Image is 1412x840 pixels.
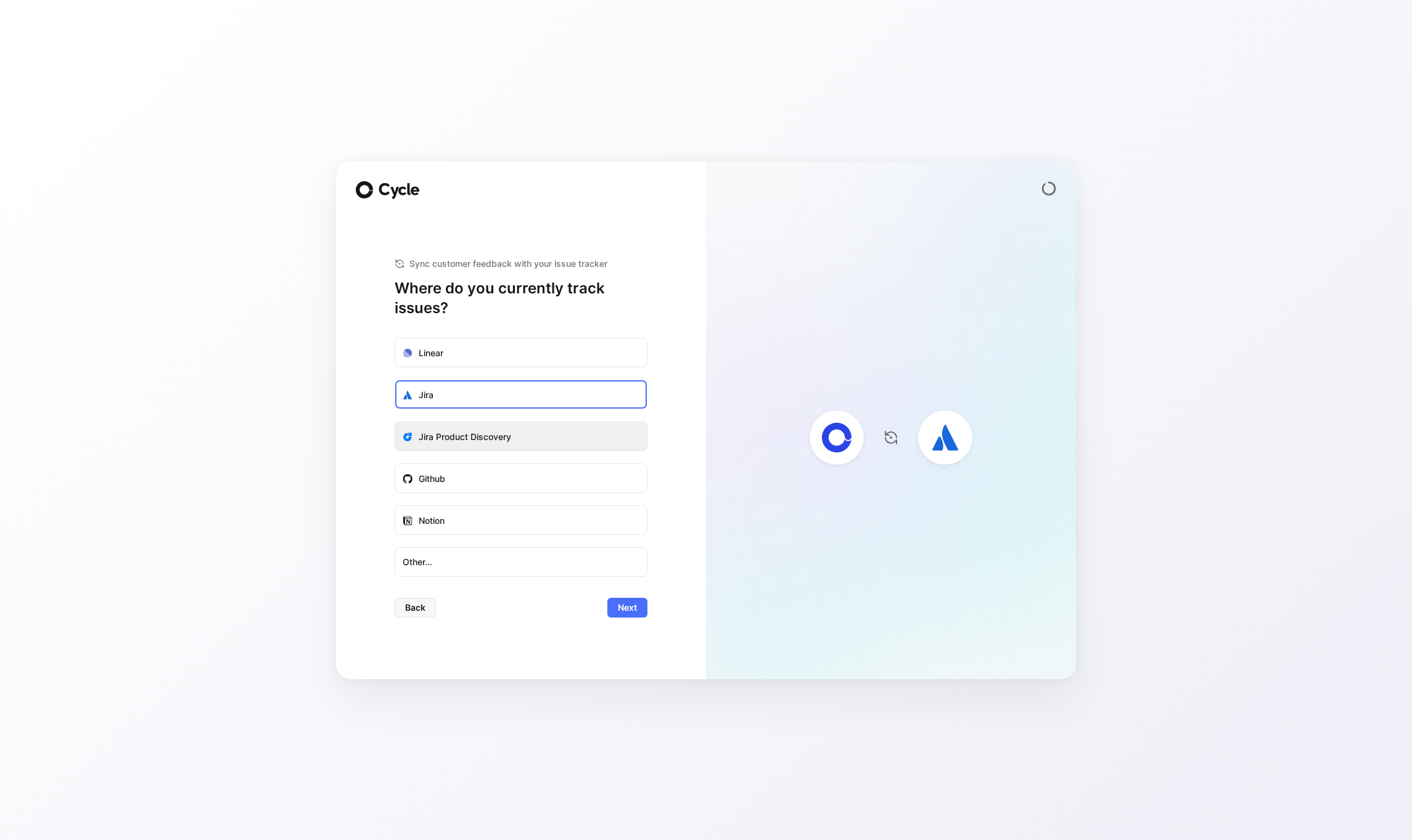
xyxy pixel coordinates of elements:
button: Other... [395,547,647,577]
span: Next [618,600,637,615]
div: Jira [419,388,433,402]
div: Github [419,471,445,486]
div: Notion [419,513,445,528]
span: Back [405,600,425,615]
div: Sync customer feedback with your issue tracker [395,256,647,271]
button: Next [607,598,647,618]
span: Other... [403,555,639,569]
button: Back [395,598,436,618]
h1: Where do you currently track issues? [395,279,647,318]
div: Jira Product Discovery [419,430,511,444]
div: Linear [419,346,443,361]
